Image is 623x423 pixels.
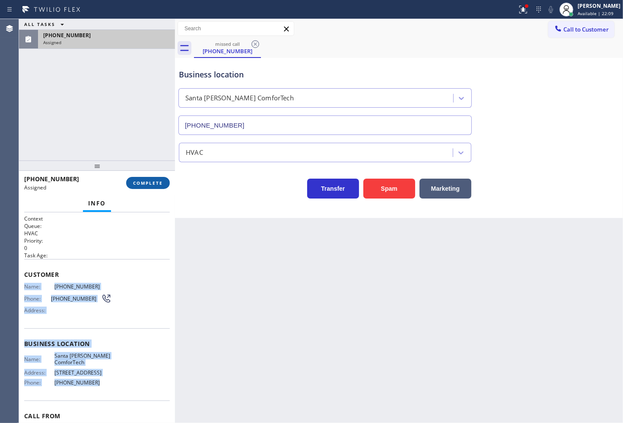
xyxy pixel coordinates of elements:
span: Assigned [24,184,46,191]
span: Business location [24,340,170,348]
button: ALL TASKS [19,19,73,29]
span: Info [88,199,106,207]
button: Spam [363,179,415,199]
span: Phone: [24,379,54,386]
p: HVAC [24,230,170,237]
span: Santa [PERSON_NAME] ComforTech [54,352,111,366]
div: [PERSON_NAME] [578,2,620,10]
input: Phone Number [178,115,472,135]
div: (714) 270-3341 [195,38,260,57]
h2: Priority: [24,237,170,244]
span: Call to Customer [563,26,609,33]
button: Info [83,195,111,212]
button: Marketing [420,179,471,199]
span: [PHONE_NUMBER] [43,32,91,39]
span: [PHONE_NUMBER] [54,379,111,386]
span: Assigned [43,39,61,45]
span: Phone: [24,295,51,302]
span: [PHONE_NUMBER] [54,283,111,290]
span: Address: [24,369,54,376]
span: COMPLETE [133,180,163,186]
button: Mute [545,3,557,16]
span: [STREET_ADDRESS] [54,369,111,376]
span: Name: [24,356,54,362]
div: missed call [195,41,260,47]
span: ALL TASKS [24,21,55,27]
span: Call From [24,412,170,420]
button: COMPLETE [126,177,170,189]
p: 0 [24,244,170,252]
span: Address: [24,307,54,314]
span: Available | 22:09 [578,10,613,16]
span: [PHONE_NUMBER] [24,175,79,183]
div: Business location [179,69,471,80]
h2: Queue: [24,222,170,230]
span: Customer [24,270,170,279]
div: Santa [PERSON_NAME] ComforTech [185,93,294,103]
input: Search [178,22,294,35]
span: Name: [24,283,54,290]
button: Transfer [307,179,359,199]
h2: Task Age: [24,252,170,259]
div: [PHONE_NUMBER] [195,47,260,55]
span: [PHONE_NUMBER] [51,295,101,302]
button: Call to Customer [548,21,614,38]
div: HVAC [186,147,203,157]
h1: Context [24,215,170,222]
